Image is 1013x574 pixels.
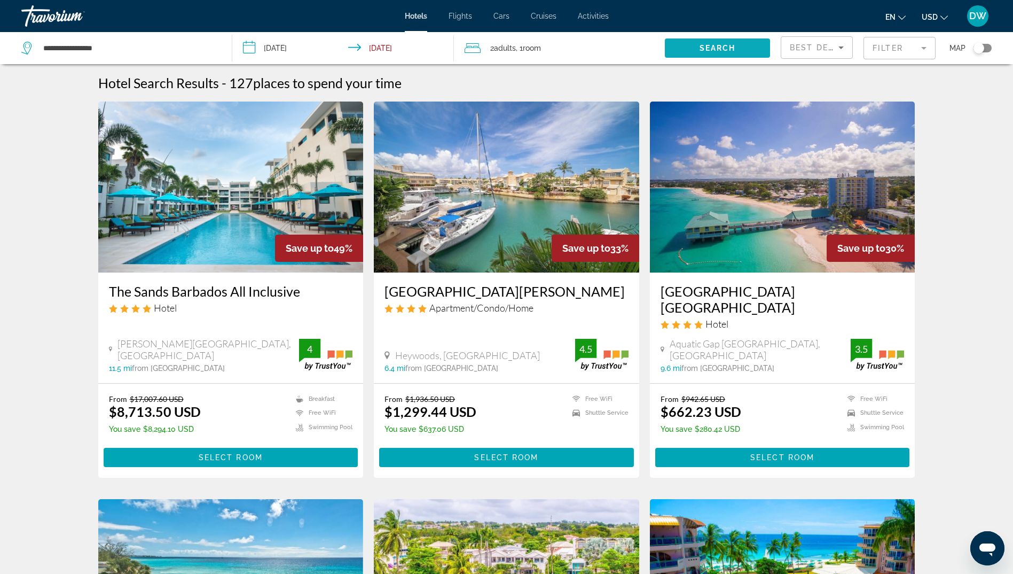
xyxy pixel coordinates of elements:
[384,283,629,299] a: [GEOGRAPHIC_DATA][PERSON_NAME]
[970,531,1004,565] iframe: Button to launch messaging window
[665,38,770,58] button: Search
[949,41,965,56] span: Map
[969,11,986,21] span: DW
[405,364,498,373] span: from [GEOGRAPHIC_DATA]
[290,409,352,418] li: Free WiFi
[790,43,845,52] span: Best Deals
[109,283,353,299] a: The Sands Barbados All Inclusive
[275,235,363,262] div: 49%
[575,339,629,370] img: trustyou-badge.svg
[154,302,177,314] span: Hotel
[130,394,184,404] del: $17,007.60 USD
[655,448,910,467] button: Select Room
[562,243,610,254] span: Save up to
[454,32,665,64] button: Travelers: 2 adults, 0 children
[842,409,904,418] li: Shuttle Service
[199,453,263,462] span: Select Room
[661,404,741,420] ins: $662.23 USD
[98,75,219,91] h1: Hotel Search Results
[661,364,681,373] span: 9.6 mi
[384,302,629,314] div: 4 star Apartment
[700,44,736,52] span: Search
[384,404,476,420] ins: $1,299.44 USD
[851,343,872,355] div: 3.5
[490,41,516,56] span: 2
[661,283,905,315] a: [GEOGRAPHIC_DATA] [GEOGRAPHIC_DATA]
[449,12,472,20] a: Flights
[965,43,992,53] button: Toggle map
[567,409,629,418] li: Shuttle Service
[299,343,320,355] div: 4
[531,12,556,20] a: Cruises
[650,102,915,273] img: Hotel image
[863,36,936,60] button: Filter
[885,13,896,21] span: en
[379,450,634,462] a: Select Room
[681,364,774,373] span: from [GEOGRAPHIC_DATA]
[523,44,541,52] span: Room
[885,9,906,25] button: Change language
[578,12,609,20] a: Activities
[405,394,455,404] del: $1,936.50 USD
[405,12,427,20] a: Hotels
[827,235,915,262] div: 30%
[395,350,540,361] span: Heywoods, [GEOGRAPHIC_DATA]
[575,343,596,355] div: 4.5
[705,318,728,330] span: Hotel
[109,302,353,314] div: 4 star Hotel
[790,41,844,54] mat-select: Sort by
[964,5,992,27] button: User Menu
[661,318,905,330] div: 4 star Hotel
[109,364,132,373] span: 11.5 mi
[750,453,814,462] span: Select Room
[655,450,910,462] a: Select Room
[842,394,904,404] li: Free WiFi
[299,339,352,370] img: trustyou-badge.svg
[493,12,509,20] a: Cars
[98,102,364,273] img: Hotel image
[253,75,402,91] span: places to spend your time
[384,425,476,433] p: $637.06 USD
[109,394,127,404] span: From
[290,423,352,432] li: Swimming Pool
[552,235,639,262] div: 33%
[429,302,533,314] span: Apartment/Condo/Home
[384,364,405,373] span: 6.4 mi
[661,394,679,404] span: From
[132,364,225,373] span: from [GEOGRAPHIC_DATA]
[661,425,692,433] span: You save
[109,425,201,433] p: $8,294.10 USD
[516,41,541,56] span: , 1
[922,9,948,25] button: Change currency
[681,394,725,404] del: $942.65 USD
[494,44,516,52] span: Adults
[661,425,741,433] p: $280.42 USD
[104,448,358,467] button: Select Room
[379,448,634,467] button: Select Room
[842,423,904,432] li: Swimming Pool
[670,338,851,361] span: Aquatic Gap [GEOGRAPHIC_DATA], [GEOGRAPHIC_DATA]
[286,243,334,254] span: Save up to
[922,13,938,21] span: USD
[290,394,352,404] li: Breakfast
[374,102,639,273] img: Hotel image
[474,453,538,462] span: Select Room
[109,425,140,433] span: You save
[384,425,416,433] span: You save
[222,75,226,91] span: -
[384,394,403,404] span: From
[117,338,299,361] span: [PERSON_NAME][GEOGRAPHIC_DATA], [GEOGRAPHIC_DATA]
[837,243,885,254] span: Save up to
[567,394,629,404] li: Free WiFi
[109,404,201,420] ins: $8,713.50 USD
